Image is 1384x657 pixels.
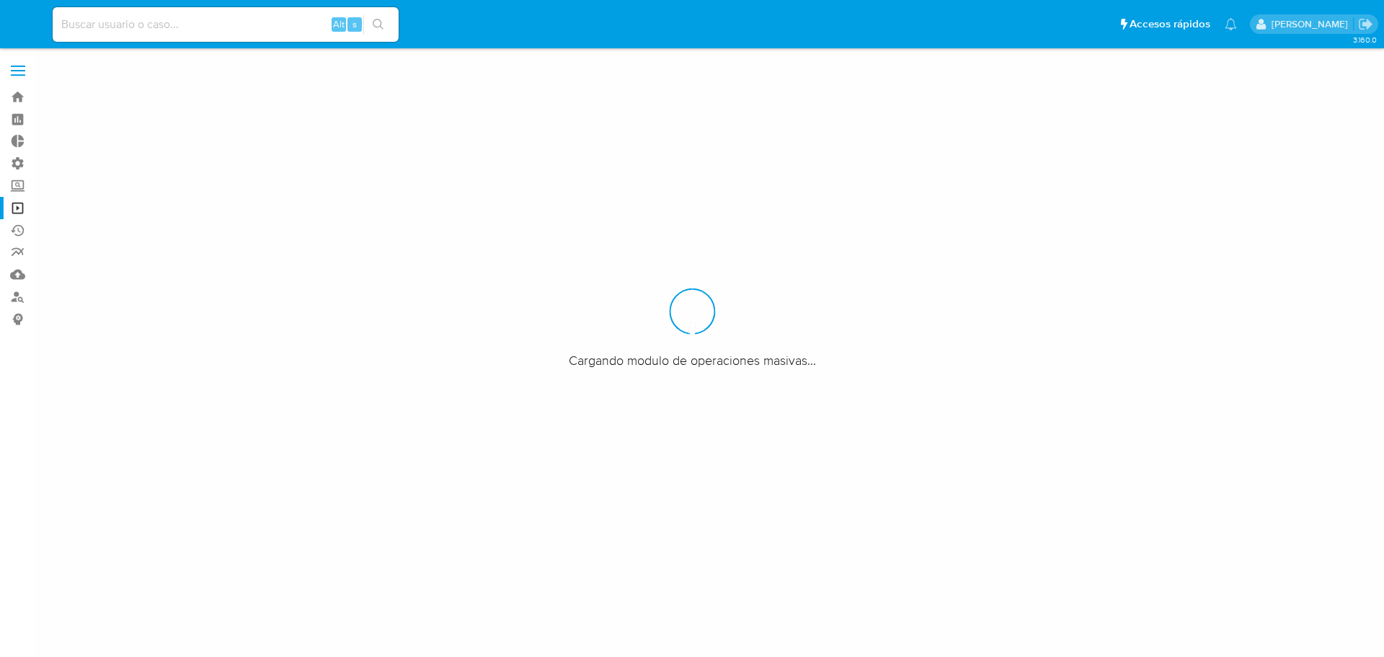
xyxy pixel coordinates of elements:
[1272,17,1353,31] p: alan.sanchez@mercadolibre.com
[569,351,816,369] span: Cargando modulo de operaciones masivas...
[1130,17,1210,32] span: Accesos rápidos
[333,17,345,31] span: Alt
[352,17,357,31] span: s
[1358,17,1373,32] a: Salir
[363,14,393,35] button: search-icon
[53,15,399,34] input: Buscar usuario o caso...
[1225,18,1237,30] a: Notificaciones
